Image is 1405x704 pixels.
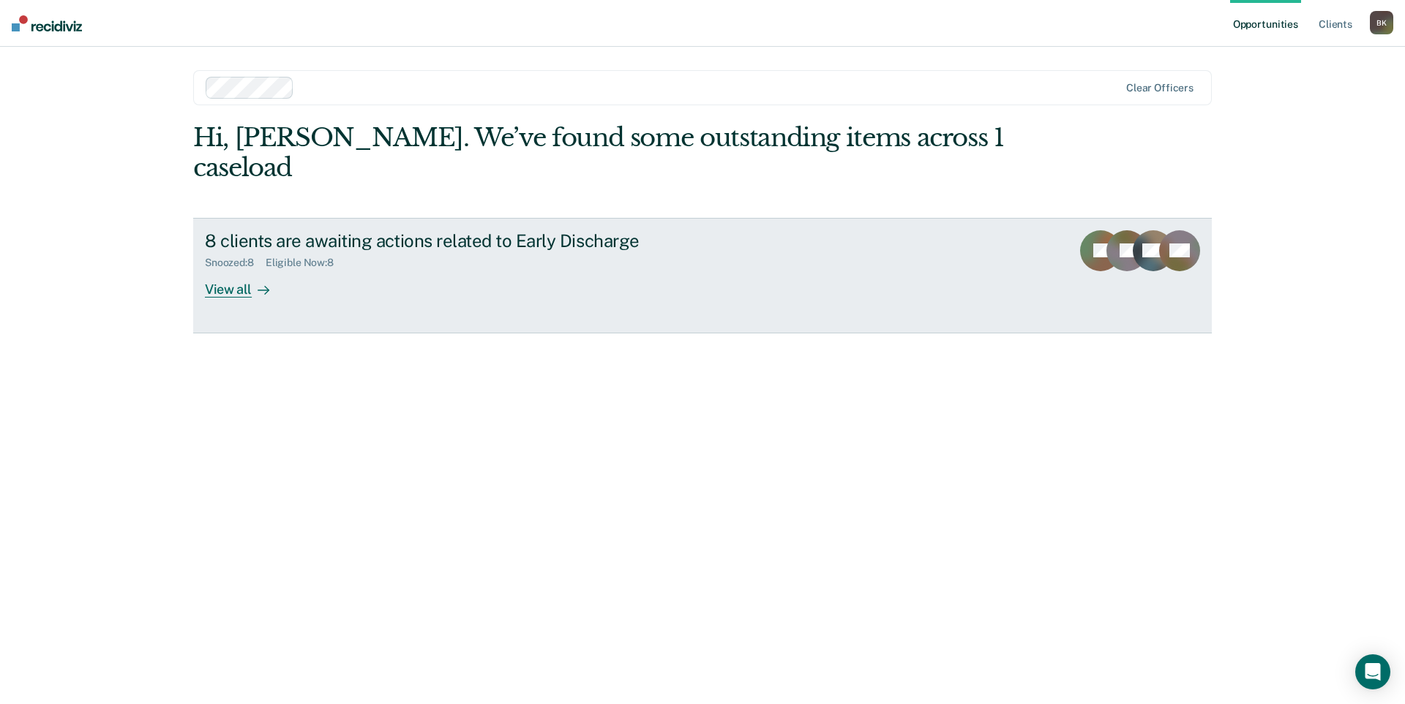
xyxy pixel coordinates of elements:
[205,257,266,269] div: Snoozed : 8
[193,218,1212,333] a: 8 clients are awaiting actions related to Early DischargeSnoozed:8Eligible Now:8View all
[193,123,1008,183] div: Hi, [PERSON_NAME]. We’ve found some outstanding items across 1 caseload
[1355,654,1390,689] div: Open Intercom Messenger
[1126,82,1194,94] div: Clear officers
[1370,11,1393,34] div: B K
[1370,11,1393,34] button: BK
[12,15,82,31] img: Recidiviz
[205,269,287,298] div: View all
[266,257,345,269] div: Eligible Now : 8
[205,230,719,251] div: 8 clients are awaiting actions related to Early Discharge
